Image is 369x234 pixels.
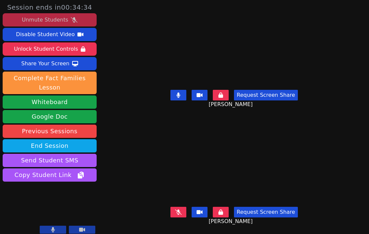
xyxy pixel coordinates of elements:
[208,100,254,108] span: [PERSON_NAME]
[208,217,254,225] span: [PERSON_NAME]
[14,44,78,54] div: Unlock Student Controls
[3,125,97,138] a: Previous Sessions
[3,13,97,27] button: Unmute Students
[7,3,92,12] span: Session ends in
[3,42,97,56] button: Unlock Student Controls
[3,139,97,152] button: End Session
[15,170,85,180] span: Copy Student Link
[61,3,92,11] time: 00:34:34
[3,95,97,109] button: Whiteboard
[234,90,298,100] button: Request Screen Share
[3,57,97,70] button: Share Your Screen
[3,154,97,167] button: Send Student SMS
[16,29,74,40] div: Disable Student Video
[21,58,69,69] div: Share Your Screen
[3,72,97,94] button: Complete Fact Families Lesson
[3,110,97,123] a: Google Doc
[3,28,97,41] button: Disable Student Video
[234,207,298,217] button: Request Screen Share
[22,15,68,25] div: Unmute Students
[3,168,97,182] button: Copy Student Link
